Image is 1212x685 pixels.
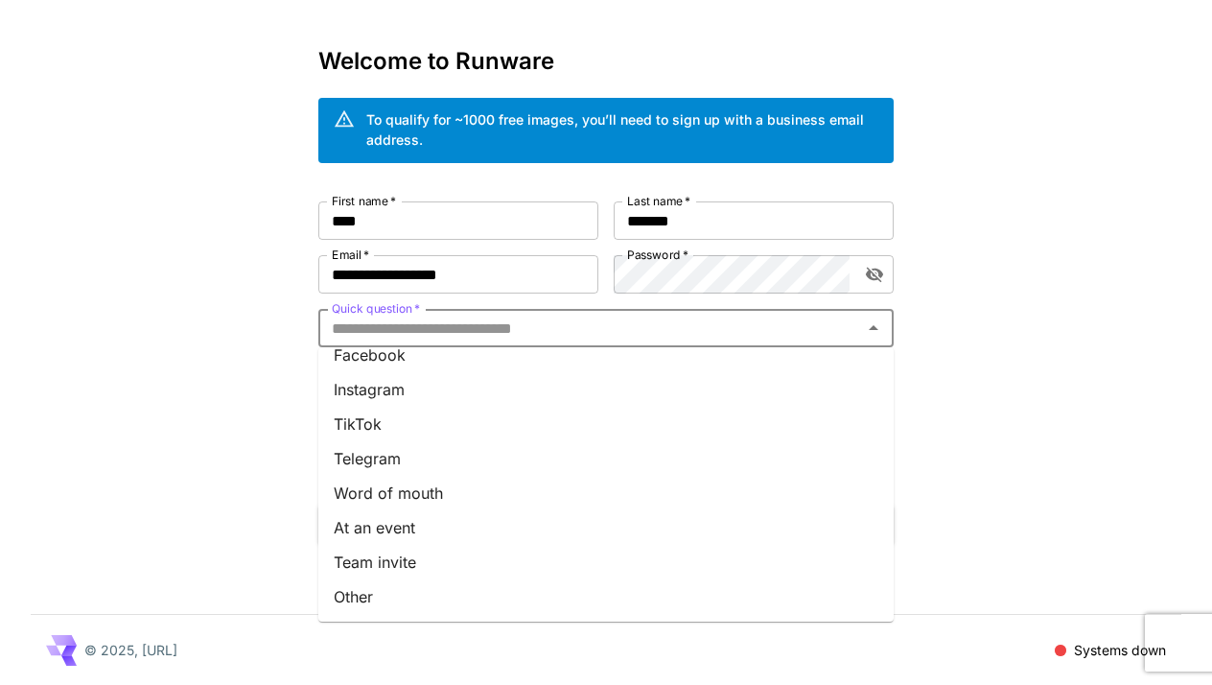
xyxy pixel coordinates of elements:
li: Telegram [318,441,894,476]
h3: Welcome to Runware [318,48,894,75]
li: At an event [318,510,894,545]
div: To qualify for ~1000 free images, you’ll need to sign up with a business email address. [366,109,878,150]
li: Other [318,579,894,614]
p: Systems down [1074,640,1166,660]
li: TikTok [318,407,894,441]
p: © 2025, [URL] [84,640,177,660]
li: Facebook [318,338,894,372]
li: Instagram [318,372,894,407]
li: Team invite [318,545,894,579]
li: Word of mouth [318,476,894,510]
label: First name [332,193,396,209]
label: Email [332,247,369,263]
label: Last name [627,193,690,209]
label: Quick question [332,300,420,317]
button: toggle password visibility [857,257,892,292]
label: Password [627,247,688,263]
button: Close [860,315,887,342]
